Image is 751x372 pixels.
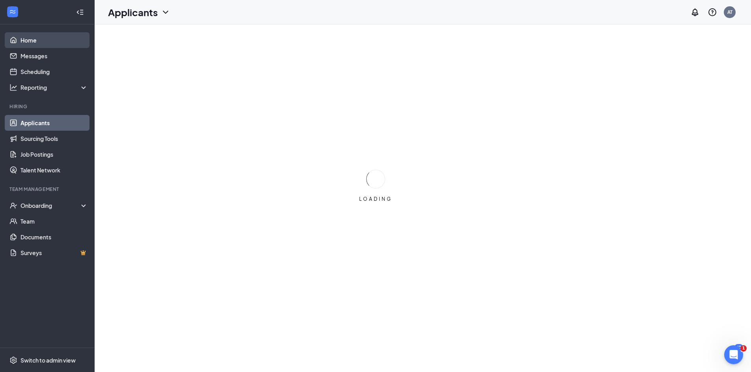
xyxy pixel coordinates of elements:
a: Messages [20,48,88,64]
a: Team [20,213,88,229]
div: Switch to admin view [20,356,76,364]
svg: ChevronDown [161,7,170,17]
a: Documents [20,229,88,245]
span: 1 [740,345,747,352]
a: Applicants [20,115,88,131]
div: Reporting [20,83,88,91]
svg: Analysis [9,83,17,91]
svg: UserCheck [9,202,17,209]
a: Sourcing Tools [20,131,88,146]
svg: Notifications [690,7,700,17]
svg: QuestionInfo [708,7,717,17]
a: Talent Network [20,162,88,178]
svg: Settings [9,356,17,364]
div: LOADING [356,196,395,202]
div: AT [727,9,732,15]
iframe: Intercom live chat [724,345,743,364]
a: SurveysCrown [20,245,88,261]
h1: Applicants [108,6,158,19]
svg: WorkstreamLogo [9,8,17,16]
svg: Collapse [76,8,84,16]
a: Home [20,32,88,48]
div: Onboarding [20,202,81,209]
a: Job Postings [20,146,88,162]
div: Team Management [9,186,86,192]
a: Scheduling [20,64,88,80]
div: Hiring [9,103,86,110]
div: 40 [734,344,743,351]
